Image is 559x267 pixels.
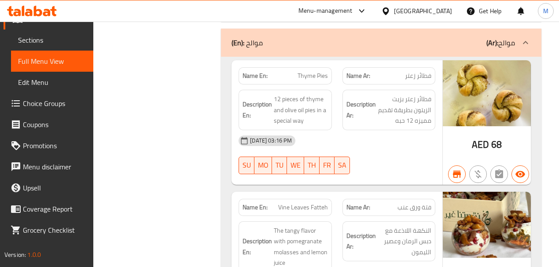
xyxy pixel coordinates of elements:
[397,203,431,212] span: فتة ورق عنب
[18,77,86,88] span: Edit Menu
[239,157,254,174] button: SU
[232,37,263,48] p: موالح
[23,140,86,151] span: Promotions
[448,165,466,183] button: Branch specific item
[243,236,272,257] strong: Description En:
[27,249,41,260] span: 1.0.0
[405,71,431,80] span: فطائر زعتر
[18,35,86,45] span: Sections
[232,36,244,49] b: (En):
[278,203,328,212] span: Vine Leaves Fatteh
[543,6,548,16] span: M
[338,159,346,172] span: SA
[23,161,86,172] span: Menu disclaimer
[469,165,487,183] button: Purchased item
[23,98,86,109] span: Choice Groups
[4,93,93,114] a: Choice Groups
[491,136,502,153] span: 68
[346,203,370,212] strong: Name Ar:
[4,177,93,198] a: Upsell
[511,165,529,183] button: Available
[4,249,26,260] span: Version:
[4,114,93,135] a: Coupons
[287,157,304,174] button: WE
[272,157,287,174] button: TU
[346,71,370,80] strong: Name Ar:
[346,99,376,121] strong: Description Ar:
[323,159,331,172] span: FR
[4,198,93,219] a: Coverage Report
[243,71,268,80] strong: Name En:
[486,36,498,49] b: (Ar):
[254,157,272,174] button: MO
[378,94,431,126] span: فطائر زعتر بزيت الزيتون بطريقة تقديم مميزه 12 حبه
[246,136,295,145] span: [DATE] 03:16 PM
[4,156,93,177] a: Menu disclaimer
[25,14,86,24] span: Menus
[243,159,251,172] span: SU
[18,56,86,66] span: Full Menu View
[274,94,327,126] span: 12 pieces of thyme and olive oil pies in a special way
[291,159,301,172] span: WE
[486,37,515,48] p: موالح
[23,225,86,235] span: Grocery Checklist
[443,60,531,126] img: mmw_638832645628025288
[23,183,86,193] span: Upsell
[308,159,316,172] span: TH
[394,6,452,16] div: [GEOGRAPHIC_DATA]
[490,165,508,183] button: Not has choices
[346,230,376,252] strong: Description Ar:
[443,192,531,258] img: mmw_638835865482743545
[243,99,272,121] strong: Description En:
[23,204,86,214] span: Coverage Report
[335,157,350,174] button: SA
[4,135,93,156] a: Promotions
[11,29,93,51] a: Sections
[4,219,93,241] a: Grocery Checklist
[378,225,431,258] span: النكهة اللاذعة مع دبس الرمان وعصير الليمون
[11,72,93,93] a: Edit Menu
[221,29,541,57] div: (En): موالح(Ar):موالح
[276,159,283,172] span: TU
[298,6,353,16] div: Menu-management
[258,159,268,172] span: MO
[11,51,93,72] a: Full Menu View
[298,71,328,80] span: Thyme Pies
[472,136,489,153] span: AED
[304,157,320,174] button: TH
[23,119,86,130] span: Coupons
[243,203,268,212] strong: Name En:
[320,157,335,174] button: FR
